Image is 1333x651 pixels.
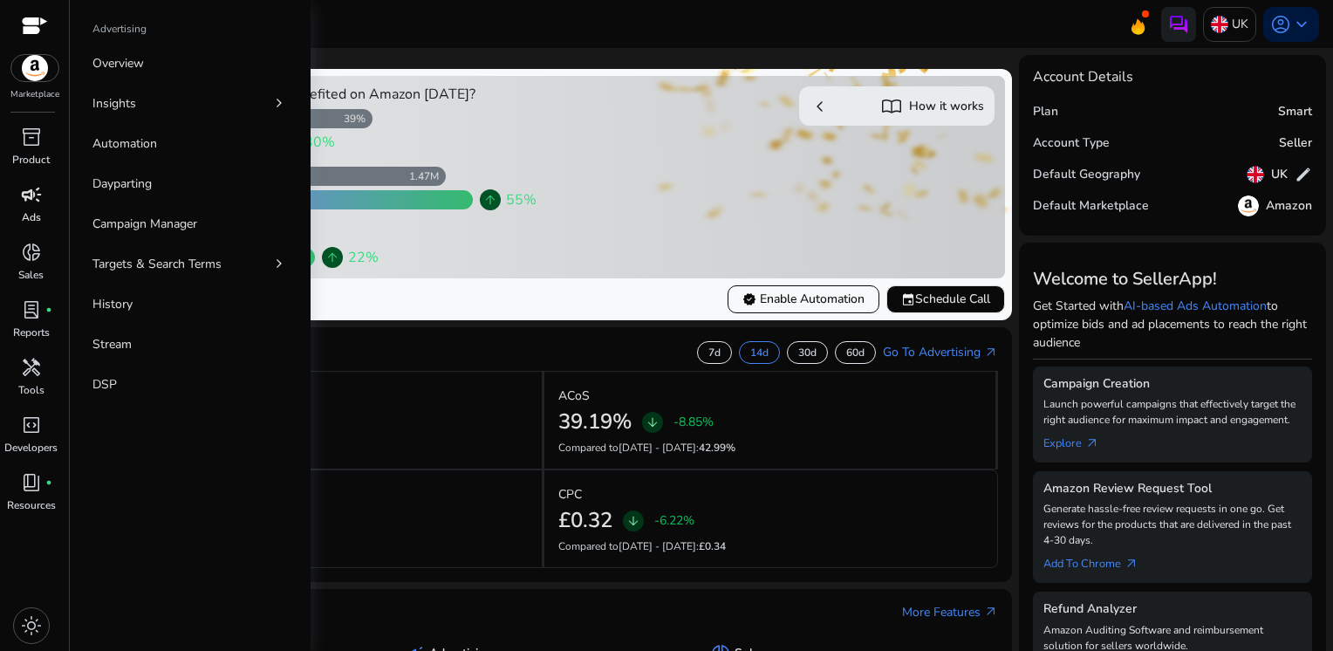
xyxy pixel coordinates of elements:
span: Enable Automation [742,290,865,308]
span: inventory_2 [21,127,42,147]
span: arrow_outward [1125,557,1138,571]
p: Campaign Manager [92,215,197,233]
span: 42.99% [699,441,735,455]
p: Marketplace [10,88,59,101]
span: arrow_outward [984,346,998,360]
button: eventSchedule Call [886,285,1005,313]
div: 1.47M [409,169,446,183]
p: UK [1232,9,1248,39]
h5: Refund Analyzer [1043,602,1302,617]
p: Generate hassle-free review requests in one go. Get reviews for the products that are delivered i... [1043,501,1302,548]
p: Dayparting [92,175,152,193]
h5: Account Type [1033,136,1110,151]
span: arrow_upward [483,193,497,207]
h2: 39.19% [558,409,632,435]
p: 14d [750,346,769,360]
a: Add To Chrome [1043,548,1152,572]
span: import_contacts [881,96,902,117]
p: Automation [92,134,157,153]
span: 55% [506,189,537,210]
h5: Plan [1033,105,1058,120]
p: Insights [92,94,136,113]
h5: Amazon Review Request Tool [1043,482,1302,497]
span: Schedule Call [901,290,990,308]
span: campaign [21,184,42,205]
p: ACoS [558,387,590,405]
a: AI-based Ads Automation [1124,298,1267,314]
p: Resources [7,497,56,513]
span: keyboard_arrow_down [1291,14,1312,35]
h5: Smart [1278,105,1312,120]
p: -6.22% [654,515,694,527]
h5: Campaign Creation [1043,377,1302,392]
p: Stream [92,335,132,353]
p: Compared to : [106,440,528,456]
span: event [901,292,915,306]
p: 60d [846,346,865,360]
p: CPC [558,485,582,504]
p: Targets & Search Terms [92,255,222,273]
span: [DATE] - [DATE] [619,441,696,455]
span: arrow_outward [984,605,998,619]
p: Compared to : [105,538,528,554]
h5: UK [1271,168,1288,182]
h4: How Smart Automation users benefited on Amazon [DATE]? [94,86,537,103]
span: arrow_downward [626,514,640,528]
p: 7d [708,346,721,360]
div: 39% [344,112,373,126]
h3: Welcome to SellerApp! [1033,269,1312,290]
h5: Amazon [1266,199,1312,214]
p: 30d [798,346,817,360]
span: chevron_left [810,96,831,117]
a: Explorearrow_outward [1043,428,1113,452]
img: uk.svg [1247,166,1264,183]
p: Launch powerful campaigns that effectively target the right audience for maximum impact and engag... [1043,396,1302,428]
span: light_mode [21,615,42,636]
span: fiber_manual_record [45,306,52,313]
p: -8.85% [673,416,714,428]
h2: £0.32 [558,508,612,533]
h5: Seller [1279,136,1312,151]
span: donut_small [21,242,42,263]
span: arrow_outward [1085,436,1099,450]
span: verified [742,292,756,306]
span: £0.34 [699,539,726,553]
p: History [92,295,133,313]
span: 22% [348,247,379,268]
span: account_circle [1270,14,1291,35]
span: 30% [304,132,335,153]
span: edit [1295,166,1312,183]
span: lab_profile [21,299,42,320]
span: fiber_manual_record [45,479,52,486]
p: Ads [22,209,41,225]
p: Reports [13,325,50,340]
span: handyman [21,357,42,378]
h5: How it works [909,99,984,114]
h5: Default Marketplace [1033,199,1149,214]
p: Developers [4,440,58,456]
span: [DATE] - [DATE] [619,539,696,553]
span: chevron_right [270,94,288,112]
img: uk.svg [1211,16,1228,33]
p: Compared to : [558,440,981,456]
p: Get Started with to optimize bids and ad placements to reach the right audience [1033,297,1312,352]
span: book_4 [21,472,42,493]
a: Go To Advertisingarrow_outward [883,343,998,361]
img: amazon.svg [1238,195,1259,216]
h5: Default Geography [1033,168,1140,182]
p: Advertising [92,21,147,37]
p: Sales [18,267,44,283]
button: verifiedEnable Automation [728,285,879,313]
span: arrow_upward [325,250,339,264]
a: More Featuresarrow_outward [902,603,998,621]
p: Tools [18,382,44,398]
span: code_blocks [21,415,42,435]
span: chevron_right [270,255,288,272]
p: Compared to : [558,538,983,554]
p: DSP [92,375,117,394]
span: arrow_downward [646,415,660,429]
p: Product [12,152,50,168]
img: amazon.svg [11,55,58,81]
h4: Account Details [1033,69,1312,86]
p: Overview [92,54,144,72]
